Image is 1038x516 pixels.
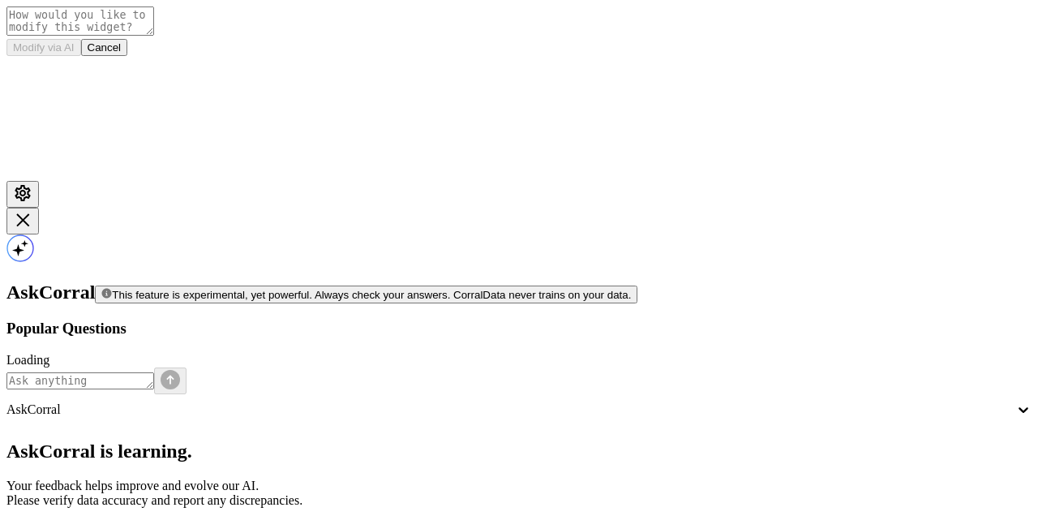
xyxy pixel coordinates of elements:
span: This feature is experimental, yet powerful. Always check your answers. CorralData never trains on... [112,289,631,301]
button: This feature is experimental, yet powerful. Always check your answers. CorralData never trains on... [95,286,637,303]
span: AskCorral [6,282,95,303]
h2: AskCorral is learning. [6,441,1032,462]
div: AskCorral [6,402,1014,417]
p: Your feedback helps improve and evolve our AI. Please verify data accuracy and report any discrep... [6,479,1032,508]
button: Modify via AI [6,39,81,56]
div: Loading [6,353,1032,368]
h3: Popular Questions [6,320,1032,338]
button: Cancel [81,39,128,56]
